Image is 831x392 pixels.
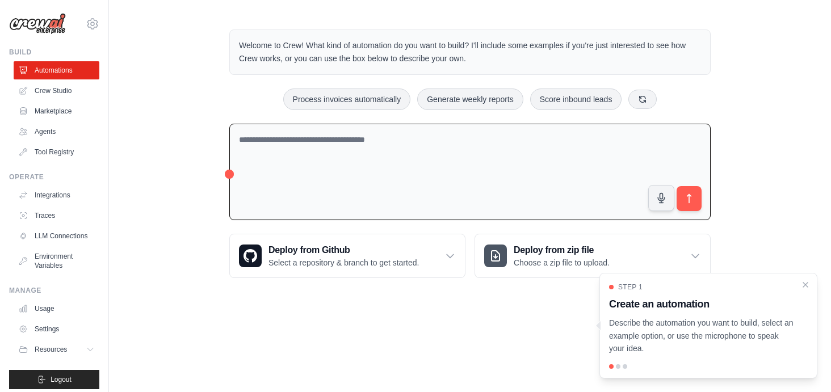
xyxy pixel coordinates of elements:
a: Environment Variables [14,247,99,275]
a: Agents [14,123,99,141]
a: Settings [14,320,99,338]
a: Traces [14,206,99,225]
span: Step 1 [618,283,643,292]
h3: Deploy from zip file [514,243,610,257]
a: Integrations [14,186,99,204]
button: Logout [9,370,99,389]
img: Logo [9,13,66,35]
a: Marketplace [14,102,99,120]
a: Automations [14,61,99,79]
a: Usage [14,300,99,318]
a: LLM Connections [14,227,99,245]
span: Resources [35,345,67,354]
p: Choose a zip file to upload. [514,257,610,268]
button: Process invoices automatically [283,88,411,110]
a: Crew Studio [14,82,99,100]
button: Close walkthrough [801,280,810,289]
span: Logout [51,375,72,384]
h3: Deploy from Github [268,243,419,257]
button: Generate weekly reports [417,88,523,110]
p: Describe the automation you want to build, select an example option, or use the microphone to spe... [609,317,794,355]
p: Welcome to Crew! What kind of automation do you want to build? I'll include some examples if you'... [239,39,701,65]
div: Build [9,48,99,57]
div: Manage [9,286,99,295]
a: Tool Registry [14,143,99,161]
button: Score inbound leads [530,88,622,110]
div: Operate [9,172,99,182]
button: Resources [14,340,99,359]
h3: Create an automation [609,296,794,312]
p: Select a repository & branch to get started. [268,257,419,268]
